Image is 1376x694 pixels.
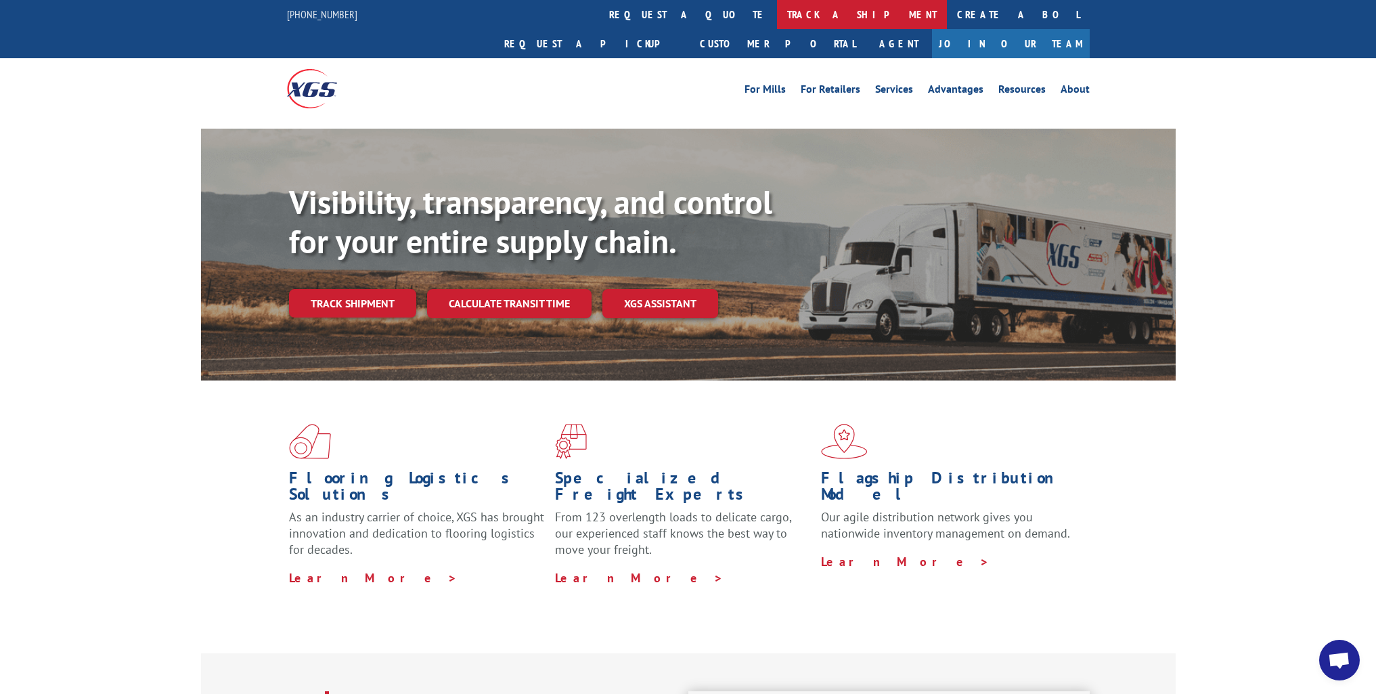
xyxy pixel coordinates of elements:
h1: Flagship Distribution Model [821,470,1077,509]
img: xgs-icon-focused-on-flooring-red [555,424,587,459]
a: About [1061,84,1090,99]
a: [PHONE_NUMBER] [287,7,357,21]
h1: Specialized Freight Experts [555,470,811,509]
a: Agent [866,29,932,58]
a: Advantages [928,84,983,99]
a: Resources [998,84,1046,99]
a: Services [875,84,913,99]
a: XGS ASSISTANT [602,289,718,318]
img: xgs-icon-total-supply-chain-intelligence-red [289,424,331,459]
a: Learn More > [289,570,458,586]
a: For Retailers [801,84,860,99]
a: Learn More > [821,554,990,569]
span: As an industry carrier of choice, XGS has brought innovation and dedication to flooring logistics... [289,509,544,557]
span: Our agile distribution network gives you nationwide inventory management on demand. [821,509,1070,541]
b: Visibility, transparency, and control for your entire supply chain. [289,181,772,262]
p: From 123 overlength loads to delicate cargo, our experienced staff knows the best way to move you... [555,509,811,569]
a: Join Our Team [932,29,1090,58]
a: Track shipment [289,289,416,318]
img: xgs-icon-flagship-distribution-model-red [821,424,868,459]
h1: Flooring Logistics Solutions [289,470,545,509]
a: Calculate transit time [427,289,592,318]
a: Customer Portal [690,29,866,58]
a: Request a pickup [494,29,690,58]
a: For Mills [745,84,786,99]
a: Learn More > [555,570,724,586]
a: Open chat [1319,640,1360,680]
